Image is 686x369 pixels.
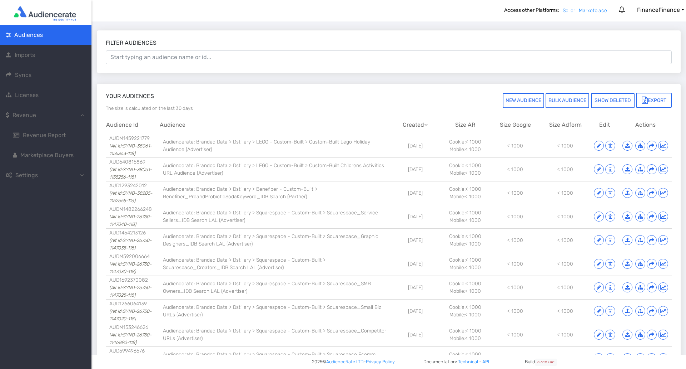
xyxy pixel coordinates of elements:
[20,152,74,159] span: Marketplace Buyers
[490,134,540,157] td: < 1000
[106,228,159,252] td: AUD1454213126
[326,358,364,365] a: AudienceRate LTD
[535,359,557,365] code: a7cc74e
[159,276,390,299] td: Audiencerate: Branded Data > Dstillery > Squarespace - Custom-Built > Squarespace_SMB Owners_IDB ...
[444,264,487,271] div: Mobile: < 1000
[106,205,159,228] td: AUDM1482266248
[619,116,672,134] th: Actions
[109,165,152,180] span: (Alt Id: SYND-38061-1155256-118 )
[159,157,390,181] td: Audiencerate: Branded Data > Dstillery > LEGO - Custom-Built > Custom-Built Childrens Activities ...
[490,323,540,346] td: < 1000
[106,157,159,181] td: AUD640815869
[636,93,672,108] button: Export
[504,6,563,17] b: Access other Platforms:
[444,280,487,287] div: Cookie: < 1000
[109,236,151,251] span: (Alt Id: SYND-26750-1147035-118 )
[444,185,487,193] div: Cookie: < 1000
[15,72,31,78] span: Syncs
[109,141,152,156] span: (Alt Id: SYND-38061-1155363-118 )
[106,323,159,346] td: AUDM153246626
[109,354,151,369] span: (Alt Id: SYND-26750-723799-118 )
[109,283,151,298] span: (Alt Id: SYND-26750-1147025-118 )
[444,304,487,311] div: Cookie: < 1000
[482,359,489,364] a: API
[106,252,159,276] td: AUDM592006664
[444,162,487,169] div: Cookie: < 1000
[159,323,390,346] td: Audiencerate: Branded Data > Dstillery > Squarespace - Custom-Built > Squarespace_Competitor URLs...
[159,299,390,323] td: Audiencerate: Branded Data > Dstillery > Squarespace - Custom-Built > Squarespace_Small Biz URLs ...
[109,307,151,321] span: (Alt Id: SYND-26750-1147020-118 )
[159,252,390,276] td: Audiencerate: Branded Data > Dstillery > Squarespace - Custom-Built > Squarespace_Creators_IDB Se...
[444,169,487,177] div: Mobile: < 1000
[444,240,487,248] div: Mobile: < 1000
[390,157,440,181] td: [DATE]
[390,323,440,346] td: [DATE]
[106,134,159,157] td: AUDM1459221779
[390,299,440,323] td: [DATE]
[423,358,489,365] span: Documentation: -
[109,212,151,227] span: (Alt Id: SYND-26750-1147040-118 )
[490,205,540,228] td: < 1000
[579,8,607,14] a: Marketplace
[444,327,487,335] div: Cookie: < 1000
[390,228,440,252] td: [DATE]
[444,138,487,146] div: Cookie: < 1000
[106,93,239,99] h3: Your audiences
[490,157,540,181] td: < 1000
[106,50,672,64] input: Start typing an audience name or id...
[106,181,159,205] td: AUD1293242012
[106,299,159,323] td: AUD1266064139
[23,132,66,139] span: Revenue Report
[490,228,540,252] td: < 1000
[540,116,590,134] th: Size Adform
[540,299,590,323] td: < 1000
[591,93,635,108] button: Show deleted
[444,256,487,264] div: Cookie: < 1000
[490,299,540,323] td: < 1000
[109,189,152,203] span: (Alt Id: SYND-38205-1152655-116 )
[540,205,590,228] td: < 1000
[390,181,440,205] td: [DATE]
[444,146,487,153] div: Mobile: < 1000
[13,112,36,118] span: Revenue
[159,228,390,252] td: Audiencerate: Branded Data > Dstillery > Squarespace - Custom-Built > Squarespace_Graphic Designe...
[366,358,395,365] a: Privacy Policy
[390,134,440,157] td: [DATE]
[106,39,672,46] h3: Filter audiences
[390,116,440,134] th: Created
[444,209,487,217] div: Cookie: < 1000
[444,351,487,358] div: Cookie: < 1000
[682,365,686,369] iframe: JSD widget
[106,106,193,111] span: The size is calculated on the last 30 days
[503,93,544,108] button: NEW AUDIENCE
[159,181,390,205] td: Audiencerate: Branded Data > Dstillery > Benefiber - Custom-Built > Benefiber_PreandProbioticSoda...
[444,287,487,295] div: Mobile: < 1000
[444,217,487,224] div: Mobile: < 1000
[490,181,540,205] td: < 1000
[540,181,590,205] td: < 1000
[540,157,590,181] td: < 1000
[490,252,540,276] td: < 1000
[444,233,487,240] div: Cookie: < 1000
[106,276,159,299] td: AUD1692370082
[540,276,590,299] td: < 1000
[15,52,35,58] span: Imports
[106,116,159,134] th: Audience Id
[490,116,540,134] th: Size Google
[159,205,390,228] td: Audiencerate: Branded Data > Dstillery > Squarespace - Custom-Built > Squarespace_Service Sellers...
[109,330,151,345] span: (Alt Id: SYND-26750-1146890-118 )
[637,6,680,13] span: Finance Finance
[444,335,487,342] div: Mobile: < 1000
[390,205,440,228] td: [DATE]
[563,8,575,14] a: Seller
[525,358,557,365] span: Build
[490,276,540,299] td: < 1000
[444,311,487,319] div: Mobile: < 1000
[540,323,590,346] td: < 1000
[15,172,38,179] span: Settings
[390,276,440,299] td: [DATE]
[14,31,43,38] span: Audiences
[540,252,590,276] td: < 1000
[390,252,440,276] td: [DATE]
[15,92,39,98] span: Licenses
